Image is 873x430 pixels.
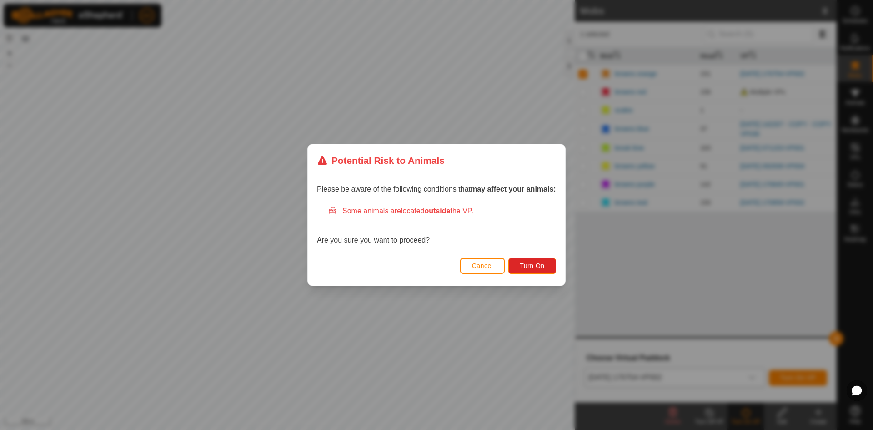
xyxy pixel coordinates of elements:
[472,262,493,269] span: Cancel
[509,258,556,274] button: Turn On
[401,207,473,215] span: located the VP.
[520,262,545,269] span: Turn On
[317,185,556,193] span: Please be aware of the following conditions that
[460,258,505,274] button: Cancel
[425,207,451,215] strong: outside
[317,206,556,246] div: Are you sure you want to proceed?
[471,185,556,193] strong: may affect your animals:
[328,206,556,217] div: Some animals are
[317,153,445,167] div: Potential Risk to Animals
